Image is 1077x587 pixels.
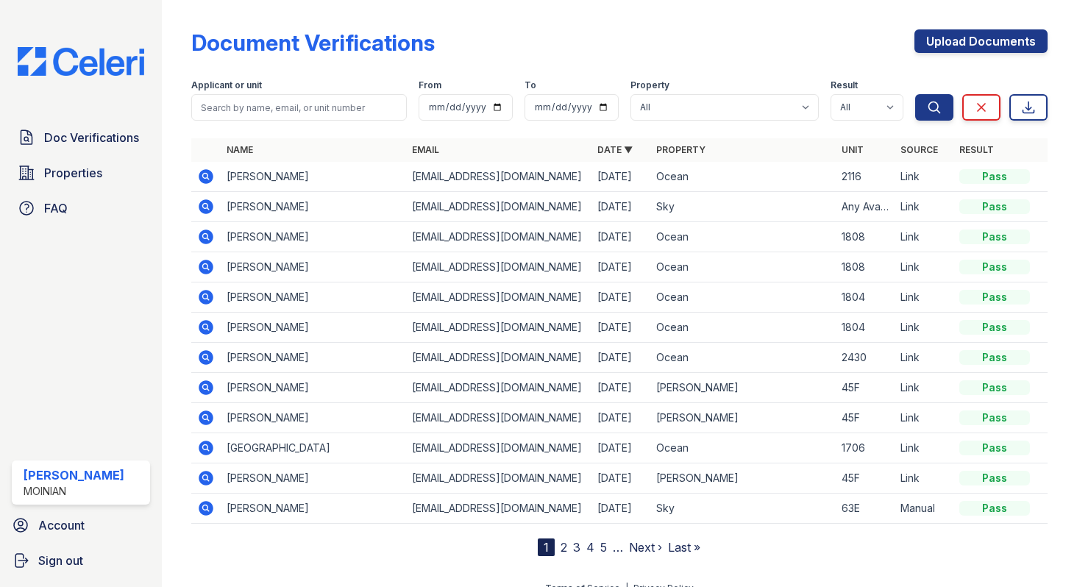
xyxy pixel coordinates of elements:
a: Unit [842,144,864,155]
td: 1804 [836,282,895,313]
td: Link [895,252,953,282]
a: 5 [600,540,607,555]
a: Last » [668,540,700,555]
td: [PERSON_NAME] [221,403,406,433]
td: [DATE] [591,222,650,252]
div: 1 [538,538,555,556]
td: [DATE] [591,463,650,494]
div: Pass [959,260,1030,274]
td: [DATE] [591,494,650,524]
td: [PERSON_NAME] [221,222,406,252]
td: [DATE] [591,343,650,373]
td: Link [895,222,953,252]
div: Pass [959,350,1030,365]
div: Pass [959,380,1030,395]
div: Pass [959,441,1030,455]
span: Account [38,516,85,534]
td: Sky [650,192,836,222]
td: Ocean [650,282,836,313]
span: … [613,538,623,556]
td: 2116 [836,162,895,192]
a: Source [900,144,938,155]
td: [PERSON_NAME] [221,494,406,524]
td: [EMAIL_ADDRESS][DOMAIN_NAME] [406,192,591,222]
td: [PERSON_NAME] [221,192,406,222]
td: 63E [836,494,895,524]
td: [PERSON_NAME] [221,343,406,373]
td: [PERSON_NAME] [221,373,406,403]
td: 45F [836,403,895,433]
td: [DATE] [591,252,650,282]
td: 1808 [836,222,895,252]
td: Link [895,373,953,403]
td: [EMAIL_ADDRESS][DOMAIN_NAME] [406,222,591,252]
td: 45F [836,463,895,494]
td: [EMAIL_ADDRESS][DOMAIN_NAME] [406,252,591,282]
label: Property [630,79,669,91]
td: [PERSON_NAME] [221,313,406,343]
td: Ocean [650,252,836,282]
td: Ocean [650,313,836,343]
div: Pass [959,230,1030,244]
input: Search by name, email, or unit number [191,94,407,121]
div: Pass [959,410,1030,425]
td: [DATE] [591,162,650,192]
div: Document Verifications [191,29,435,56]
a: 3 [573,540,580,555]
span: Properties [44,164,102,182]
iframe: chat widget [1015,528,1062,572]
td: Link [895,343,953,373]
a: Account [6,510,156,540]
td: [EMAIL_ADDRESS][DOMAIN_NAME] [406,433,591,463]
td: [DATE] [591,192,650,222]
a: Upload Documents [914,29,1048,53]
td: [GEOGRAPHIC_DATA] [221,433,406,463]
span: Sign out [38,552,83,569]
div: Pass [959,471,1030,485]
td: Link [895,313,953,343]
td: [EMAIL_ADDRESS][DOMAIN_NAME] [406,463,591,494]
td: Link [895,192,953,222]
td: [DATE] [591,403,650,433]
a: Sign out [6,546,156,575]
td: [EMAIL_ADDRESS][DOMAIN_NAME] [406,162,591,192]
td: Link [895,162,953,192]
td: 45F [836,373,895,403]
a: Property [656,144,705,155]
div: Pass [959,199,1030,214]
td: [PERSON_NAME] [221,282,406,313]
td: Link [895,282,953,313]
label: Result [831,79,858,91]
div: Pass [959,320,1030,335]
label: Applicant or unit [191,79,262,91]
td: [DATE] [591,282,650,313]
td: Link [895,433,953,463]
td: [EMAIL_ADDRESS][DOMAIN_NAME] [406,343,591,373]
label: From [419,79,441,91]
td: [PERSON_NAME] [650,463,836,494]
td: Ocean [650,162,836,192]
td: [PERSON_NAME] [221,463,406,494]
div: Pass [959,169,1030,184]
td: [DATE] [591,313,650,343]
td: Manual [895,494,953,524]
label: To [525,79,536,91]
a: Properties [12,158,150,188]
a: Result [959,144,994,155]
td: 1808 [836,252,895,282]
a: FAQ [12,193,150,223]
td: [PERSON_NAME] [650,373,836,403]
td: [EMAIL_ADDRESS][DOMAIN_NAME] [406,373,591,403]
div: Moinian [24,484,124,499]
span: Doc Verifications [44,129,139,146]
a: Email [412,144,439,155]
td: Ocean [650,433,836,463]
a: 2 [561,540,567,555]
td: Ocean [650,222,836,252]
td: [EMAIL_ADDRESS][DOMAIN_NAME] [406,494,591,524]
img: CE_Logo_Blue-a8612792a0a2168367f1c8372b55b34899dd931a85d93a1a3d3e32e68fde9ad4.png [6,47,156,76]
td: 1804 [836,313,895,343]
a: Next › [629,540,662,555]
span: FAQ [44,199,68,217]
td: Link [895,463,953,494]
